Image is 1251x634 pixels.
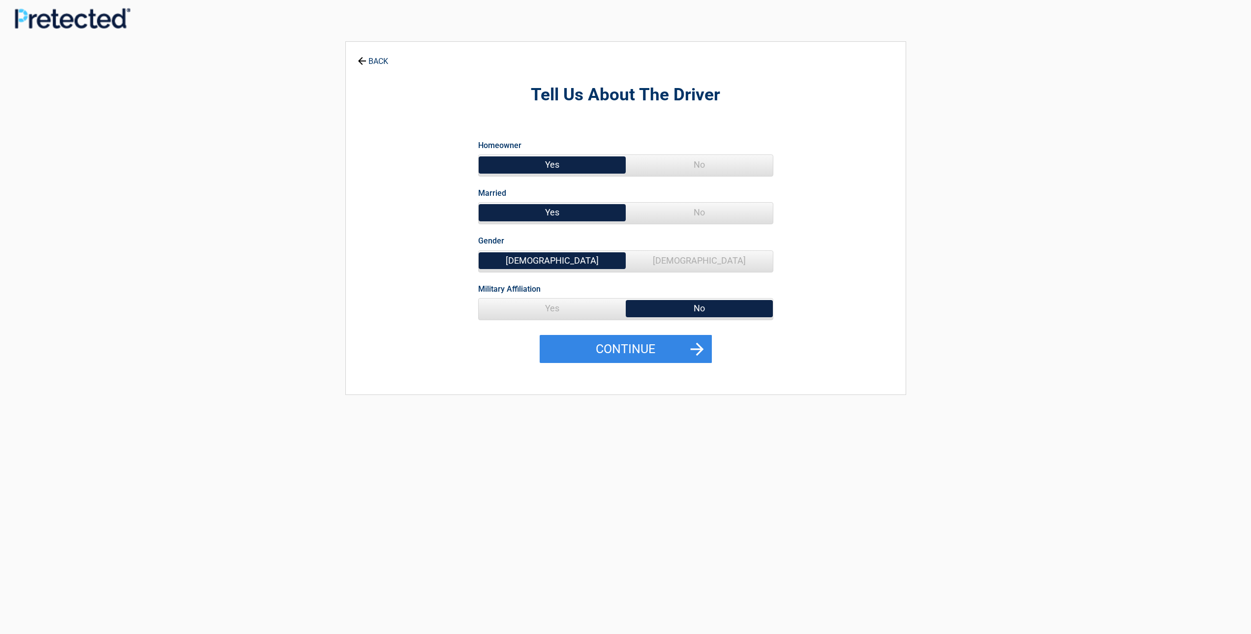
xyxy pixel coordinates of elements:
span: No [626,203,773,222]
h2: Tell Us About The Driver [400,84,852,107]
span: Yes [479,155,626,175]
img: Main Logo [15,8,130,29]
span: [DEMOGRAPHIC_DATA] [479,251,626,271]
label: Homeowner [478,139,521,152]
a: BACK [356,48,390,65]
button: Continue [540,335,712,363]
label: Gender [478,234,504,247]
span: No [626,299,773,318]
span: No [626,155,773,175]
label: Military Affiliation [478,282,541,296]
span: Yes [479,203,626,222]
span: Yes [479,299,626,318]
span: [DEMOGRAPHIC_DATA] [626,251,773,271]
label: Married [478,186,506,200]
